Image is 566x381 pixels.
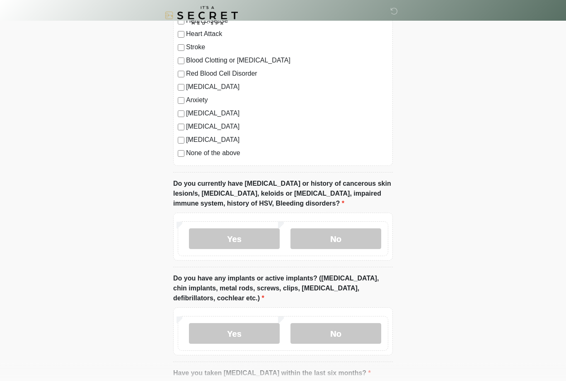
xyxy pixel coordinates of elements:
label: Stroke [186,43,388,53]
input: [MEDICAL_DATA] [178,137,184,144]
label: [MEDICAL_DATA] [186,135,388,145]
label: Have you taken [MEDICAL_DATA] within the last six months? [173,369,371,379]
input: [MEDICAL_DATA] [178,124,184,131]
label: Do you have any implants or active implants? ([MEDICAL_DATA], chin implants, metal rods, screws, ... [173,274,393,304]
label: No [290,323,381,344]
label: [MEDICAL_DATA] [186,82,388,92]
input: Anxiety [178,98,184,104]
input: [MEDICAL_DATA] [178,111,184,117]
label: No [290,229,381,249]
label: Blood Clotting or [MEDICAL_DATA] [186,56,388,66]
img: It's A Secret Med Spa Logo [165,6,238,25]
input: Red Blood Cell Disorder [178,71,184,78]
label: Red Blood Cell Disorder [186,69,388,79]
input: Heart Attack [178,31,184,38]
input: Stroke [178,45,184,51]
input: None of the above [178,151,184,157]
label: Yes [189,323,280,344]
label: [MEDICAL_DATA] [186,109,388,119]
input: Blood Clotting or [MEDICAL_DATA] [178,58,184,65]
label: Do you currently have [MEDICAL_DATA] or history of cancerous skin lesion/s, [MEDICAL_DATA], keloi... [173,179,393,209]
label: Anxiety [186,96,388,105]
label: [MEDICAL_DATA] [186,122,388,132]
label: Heart Attack [186,29,388,39]
label: None of the above [186,149,388,158]
label: Yes [189,229,280,249]
input: [MEDICAL_DATA] [178,84,184,91]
